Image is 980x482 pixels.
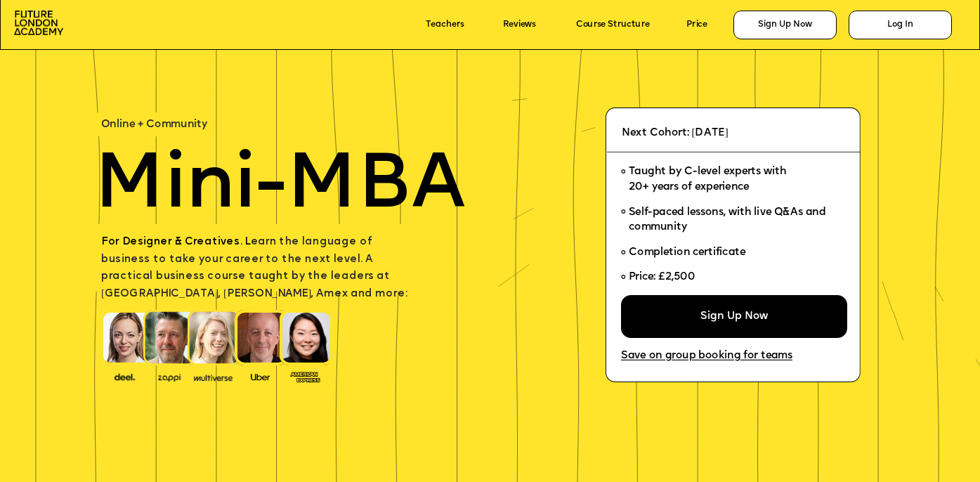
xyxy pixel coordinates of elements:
[105,370,143,383] img: image-388f4489-9820-4c53-9b08-f7df0b8d4ae2.png
[286,369,324,383] img: image-93eab660-639c-4de6-957c-4ae039a0235a.png
[622,128,729,138] span: Next Cohort: [DATE]
[14,11,63,35] img: image-aac980e9-41de-4c2d-a048-f29dd30a0068.png
[629,207,829,233] span: Self-paced lessons, with live Q&As and community
[241,371,279,382] img: image-99cff0b2-a396-4aab-8550-cf4071da2cb9.png
[150,371,188,382] img: image-b2f1584c-cbf7-4a77-bbe0-f56ae6ee31f2.png
[576,20,650,30] a: Course Structure
[686,20,707,30] a: Price
[426,20,464,30] a: Teachers
[629,167,787,193] span: Taught by C-level experts with 20+ years of experience
[629,272,695,282] span: Price: £2,500
[94,149,466,226] span: Mini-MBA
[503,20,535,30] a: Reviews
[621,351,792,363] a: Save on group booking for teams
[190,370,236,383] img: image-b7d05013-d886-4065-8d38-3eca2af40620.png
[101,119,207,130] span: Online + Community
[101,237,251,247] span: For Designer & Creatives. L
[629,247,745,258] span: Completion certificate
[101,237,407,299] span: earn the language of business to take your career to the next level. A practical business course ...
